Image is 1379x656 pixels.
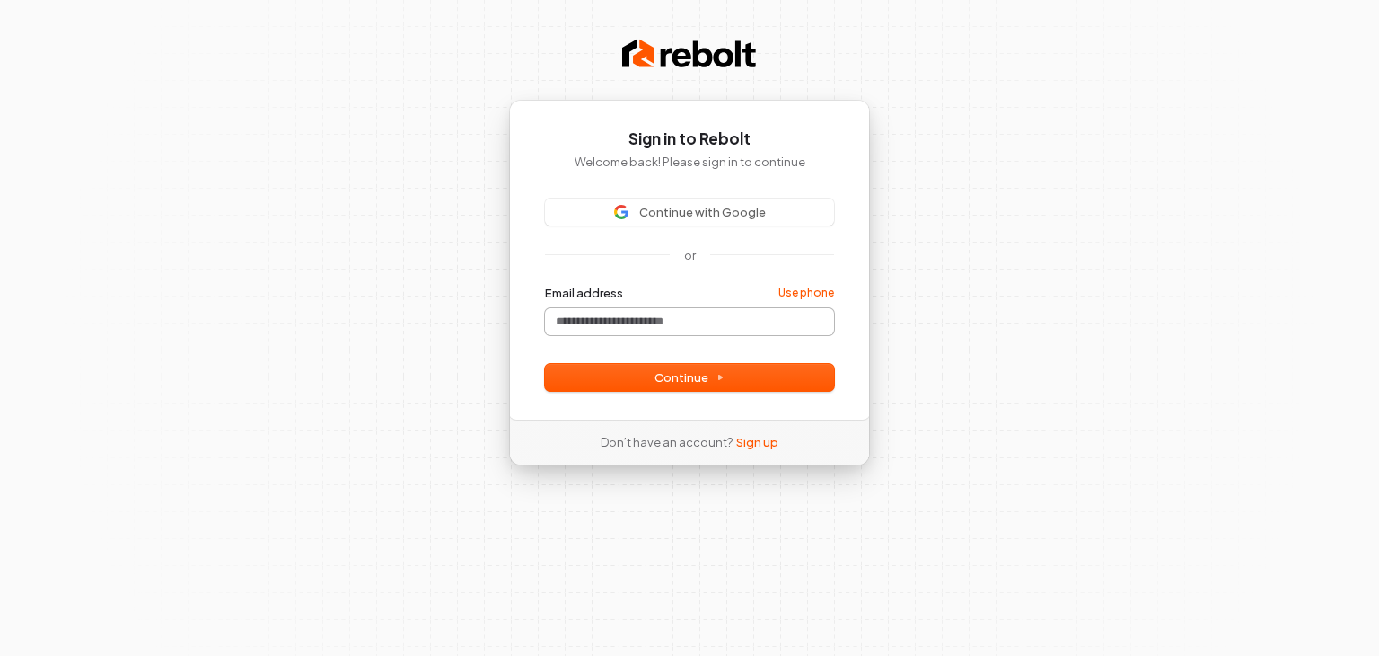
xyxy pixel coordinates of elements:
[639,204,766,220] span: Continue with Google
[545,129,834,150] h1: Sign in to Rebolt
[622,36,757,72] img: Rebolt Logo
[778,286,834,300] a: Use phone
[545,285,623,301] label: Email address
[654,369,725,386] span: Continue
[684,247,696,263] p: or
[545,154,834,170] p: Welcome back! Please sign in to continue
[614,205,628,219] img: Sign in with Google
[545,364,834,391] button: Continue
[601,434,733,450] span: Don’t have an account?
[545,199,834,226] button: Sign in with GoogleContinue with Google
[736,434,778,450] a: Sign up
